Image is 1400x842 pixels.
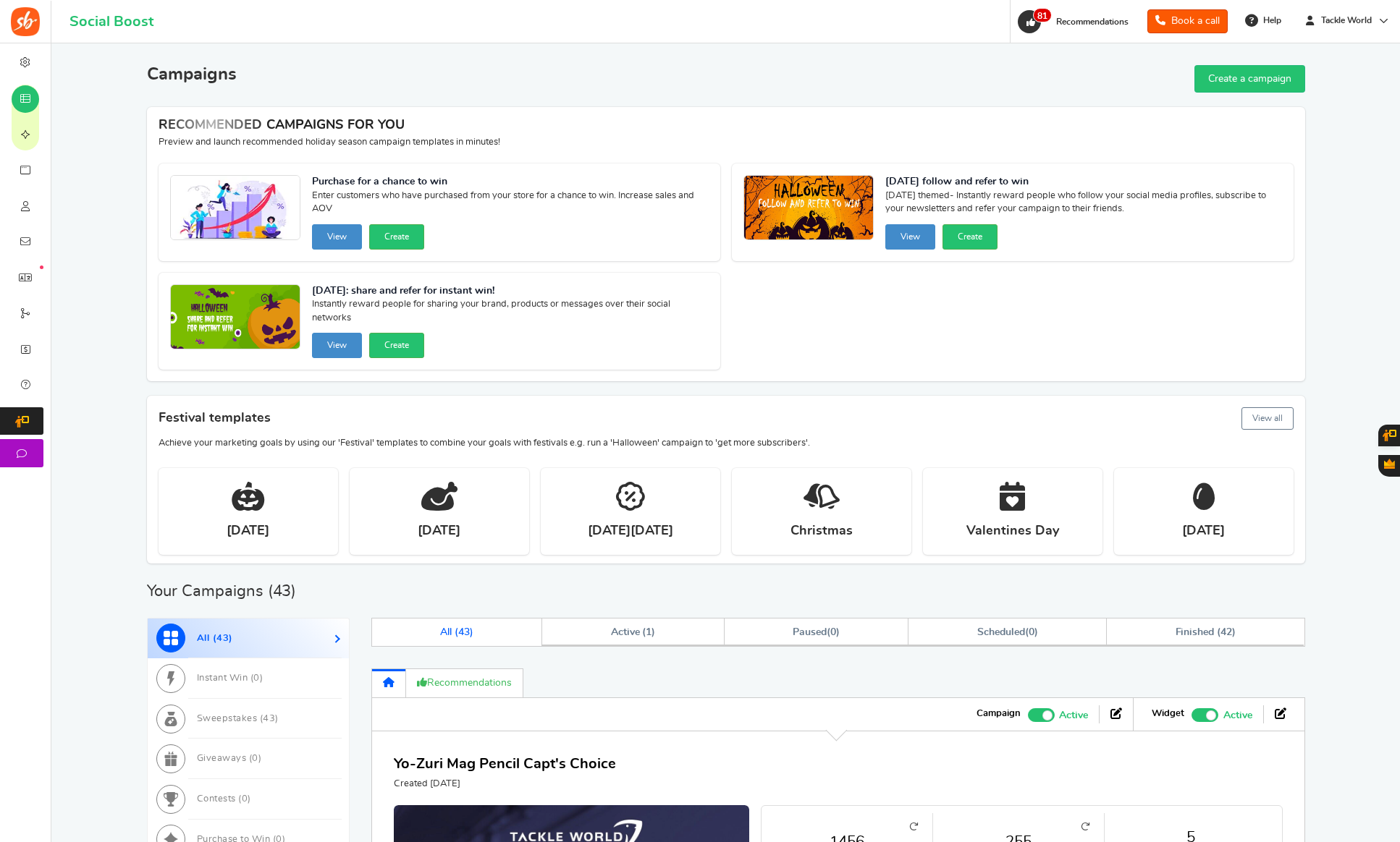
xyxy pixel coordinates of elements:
[312,298,709,327] span: Instantly reward people for sharing your brand, products or messages over their social networks
[966,522,1059,540] strong: Valentines Day
[1141,705,1263,723] li: Widget activated
[1241,407,1294,430] button: View all
[171,285,300,350] img: Recommended Campaigns
[1029,627,1034,637] span: 0
[1194,65,1305,93] a: Create a campaign
[1378,455,1400,477] button: Gratisfaction
[1147,9,1228,33] a: Book a call
[197,714,279,723] span: Sweepstakes ( )
[977,627,1037,637] span: ( )
[159,119,1294,133] h4: RECOMMENDED CAMPAIGNS FOR YOU
[440,627,473,637] span: All ( )
[1315,14,1378,27] span: Tackle World
[1033,8,1052,22] span: 81
[1059,707,1088,723] span: Active
[790,522,853,540] strong: Christmas
[394,757,616,771] a: Yo-Zuri Mag Pencil Capt's Choice
[227,522,269,540] strong: [DATE]
[273,583,292,599] span: 43
[1339,781,1400,842] iframe: LiveChat chat widget
[588,522,673,540] strong: [DATE][DATE]
[263,714,275,723] span: 43
[159,437,1294,450] p: Achieve your marketing goals by using our 'Festival' templates to combine your goals with festiva...
[1182,522,1225,540] strong: [DATE]
[1152,707,1184,720] strong: Widget
[885,190,1282,218] span: [DATE] themed- Instantly reward people who follow your social media profiles, subscribe to your n...
[197,754,262,763] span: Giveaways ( )
[40,265,43,269] em: New
[1239,9,1289,32] a: Help
[11,7,40,36] img: Social Boost
[830,627,836,637] span: 0
[1176,627,1236,637] span: Finished ( )
[252,754,258,763] span: 0
[312,333,362,358] button: View
[1260,14,1281,27] span: Help
[147,584,297,598] h2: Your Campaigns ( )
[458,627,470,637] span: 43
[369,333,424,358] button: Create
[253,673,260,683] span: 0
[216,634,229,643] span: 43
[406,668,523,698] a: Recommendations
[69,14,153,30] h1: Social Boost
[793,627,840,637] span: ( )
[646,627,651,637] span: 1
[171,176,300,241] img: Recommended Campaigns
[1016,10,1136,33] a: 81 Recommendations
[943,224,998,250] button: Create
[418,522,460,540] strong: [DATE]
[1056,17,1129,26] span: Recommendations
[159,136,1294,149] p: Preview and launch recommended holiday season campaign templates in minutes!
[312,175,709,190] strong: Purchase for a chance to win
[159,404,1294,433] h4: Festival templates
[312,190,709,218] span: Enter customers who have purchased from your store for a chance to win. Increase sales and AOV
[369,224,424,250] button: Create
[242,794,248,804] span: 0
[394,778,616,791] p: Created [DATE]
[977,707,1021,720] strong: Campaign
[312,284,709,299] strong: [DATE]: share and refer for instant win!
[197,634,233,643] span: All ( )
[197,794,251,804] span: Contests ( )
[147,65,237,84] h2: Campaigns
[197,673,263,683] span: Instant Win ( )
[1223,707,1252,723] span: Active
[793,627,827,637] span: Paused
[885,224,935,250] button: View
[885,175,1282,190] strong: [DATE] follow and refer to win
[1220,627,1232,637] span: 42
[1384,459,1395,469] span: Gratisfaction
[312,224,362,250] button: View
[744,176,873,241] img: Recommended Campaigns
[611,627,656,637] span: Active ( )
[977,627,1025,637] span: Scheduled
